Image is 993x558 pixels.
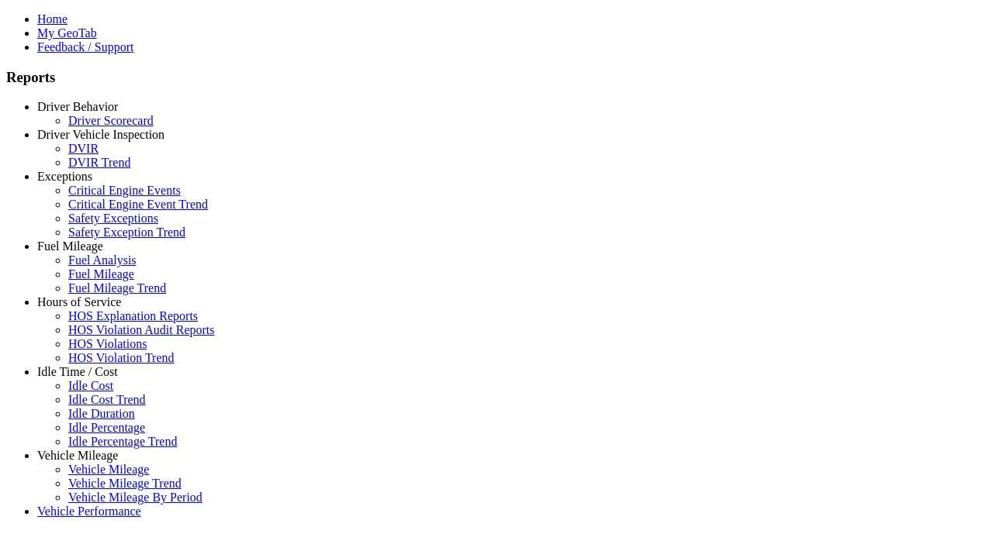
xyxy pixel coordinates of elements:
a: HOS Violations [68,337,147,350]
a: HOS Violation Trend [68,351,175,364]
h3: Reports [6,69,987,86]
a: Driver Behavior [37,100,118,113]
a: Fuel Mileage [68,267,134,281]
a: Vehicle Mileage By Period [68,491,202,504]
a: Critical Engine Events [68,184,181,197]
a: Idle Time / Cost [37,365,118,378]
a: Feedback / Support [37,40,133,53]
a: Hours of Service [37,295,121,308]
a: HOS Violation Audit Reports [68,323,215,336]
a: Safety Exceptions [68,212,158,225]
a: Vehicle Mileage [37,449,118,462]
a: Vehicle Mileage [68,463,149,476]
a: DVIR [68,142,99,155]
a: Idle Duration [68,407,135,420]
a: Critical Engine Event Trend [68,198,208,211]
a: Vehicle Performance [37,505,141,518]
a: HOS Explanation Reports [68,309,198,322]
a: Idle Cost [68,379,113,392]
a: Fuel Analysis [68,253,137,267]
a: Vehicle Mileage Trend [68,477,182,490]
a: Home [37,12,67,26]
a: Driver Scorecard [68,114,154,127]
a: Fuel Mileage Trend [68,281,166,294]
a: Safety Exception Trend [68,226,185,239]
a: Idle Percentage [68,421,145,434]
a: Idle Percentage Trend [68,435,177,448]
a: Exceptions [37,170,92,183]
a: Idle Cost Trend [68,393,146,406]
a: DVIR Trend [68,156,130,169]
a: Driver Vehicle Inspection [37,128,164,141]
a: Fuel Mileage [37,239,103,253]
a: My GeoTab [37,26,97,40]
